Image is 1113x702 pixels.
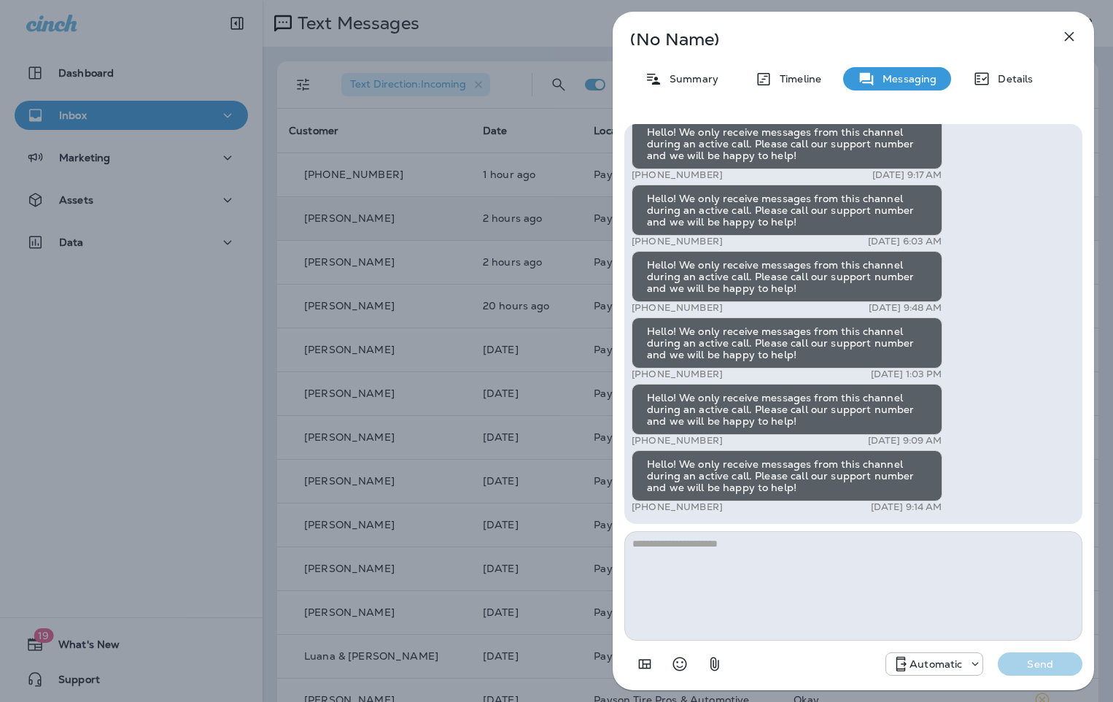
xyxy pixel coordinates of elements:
p: [PHONE_NUMBER] [632,236,723,247]
p: [DATE] 6:03 AM [868,236,942,247]
div: Hello! We only receive messages from this channel during an active call. Please call our support ... [632,185,942,236]
p: Summary [662,73,718,85]
p: [DATE] 1:03 PM [871,369,942,380]
p: [PHONE_NUMBER] [632,435,723,447]
p: [PHONE_NUMBER] [632,501,723,513]
p: [PHONE_NUMBER] [632,169,723,181]
p: [DATE] 9:17 AM [872,169,942,181]
p: Automatic [910,658,962,670]
p: [DATE] 9:09 AM [868,435,942,447]
div: Hello! We only receive messages from this channel during an active call. Please call our support ... [632,450,942,501]
p: [DATE] 9:48 AM [869,302,942,314]
button: Add in a premade template [630,649,659,679]
p: Timeline [772,73,821,85]
p: Details [990,73,1033,85]
div: Hello! We only receive messages from this channel during an active call. Please call our support ... [632,317,942,369]
div: Hello! We only receive messages from this channel during an active call. Please call our support ... [632,384,942,435]
div: Hello! We only receive messages from this channel during an active call. Please call our support ... [632,251,942,302]
div: Hello! We only receive messages from this channel during an active call. Please call our support ... [632,118,942,169]
p: [PHONE_NUMBER] [632,302,723,314]
p: (No Name) [630,34,1028,45]
button: Select an emoji [665,649,694,679]
p: Messaging [875,73,936,85]
p: [PHONE_NUMBER] [632,369,723,380]
p: [DATE] 9:14 AM [871,501,942,513]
